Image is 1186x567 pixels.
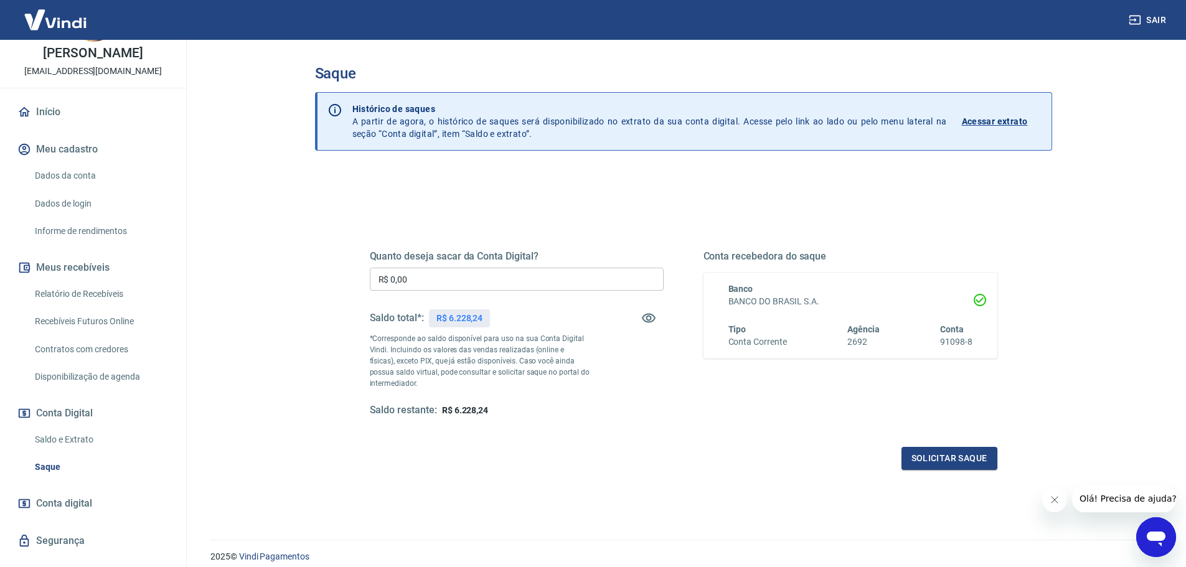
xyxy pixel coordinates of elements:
[370,250,664,263] h5: Quanto deseja sacar da Conta Digital?
[370,404,437,417] h5: Saldo restante:
[43,47,143,60] p: [PERSON_NAME]
[315,65,1052,82] h3: Saque
[1042,487,1067,512] iframe: Fechar mensagem
[15,98,171,126] a: Início
[728,324,746,334] span: Tipo
[370,312,424,324] h5: Saldo total*:
[962,115,1028,128] p: Acessar extrato
[442,405,488,415] span: R$ 6.228,24
[352,103,947,140] p: A partir de agora, o histórico de saques será disponibilizado no extrato da sua conta digital. Ac...
[30,218,171,244] a: Informe de rendimentos
[30,364,171,390] a: Disponibilização de agenda
[30,191,171,217] a: Dados de login
[436,312,482,325] p: R$ 6.228,24
[704,250,997,263] h5: Conta recebedora do saque
[15,490,171,517] a: Conta digital
[728,284,753,294] span: Banco
[36,495,92,512] span: Conta digital
[30,309,171,334] a: Recebíveis Futuros Online
[352,103,947,115] p: Histórico de saques
[847,335,880,349] h6: 2692
[847,324,880,334] span: Agência
[30,281,171,307] a: Relatório de Recebíveis
[370,333,590,389] p: *Corresponde ao saldo disponível para uso na sua Conta Digital Vindi. Incluindo os valores das ve...
[940,324,964,334] span: Conta
[940,335,972,349] h6: 91098-8
[728,335,787,349] h6: Conta Corrente
[15,1,96,39] img: Vindi
[7,9,105,19] span: Olá! Precisa de ajuda?
[239,551,309,561] a: Vindi Pagamentos
[15,400,171,427] button: Conta Digital
[901,447,997,470] button: Solicitar saque
[1126,9,1171,32] button: Sair
[15,527,171,555] a: Segurança
[210,550,1156,563] p: 2025 ©
[1136,517,1176,557] iframe: Botão para abrir a janela de mensagens
[30,427,171,452] a: Saldo e Extrato
[15,136,171,163] button: Meu cadastro
[1072,485,1176,512] iframe: Mensagem da empresa
[15,254,171,281] button: Meus recebíveis
[30,163,171,189] a: Dados da conta
[728,295,972,308] h6: BANCO DO BRASIL S.A.
[30,337,171,362] a: Contratos com credores
[24,65,162,78] p: [EMAIL_ADDRESS][DOMAIN_NAME]
[962,103,1042,140] a: Acessar extrato
[30,454,171,480] a: Saque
